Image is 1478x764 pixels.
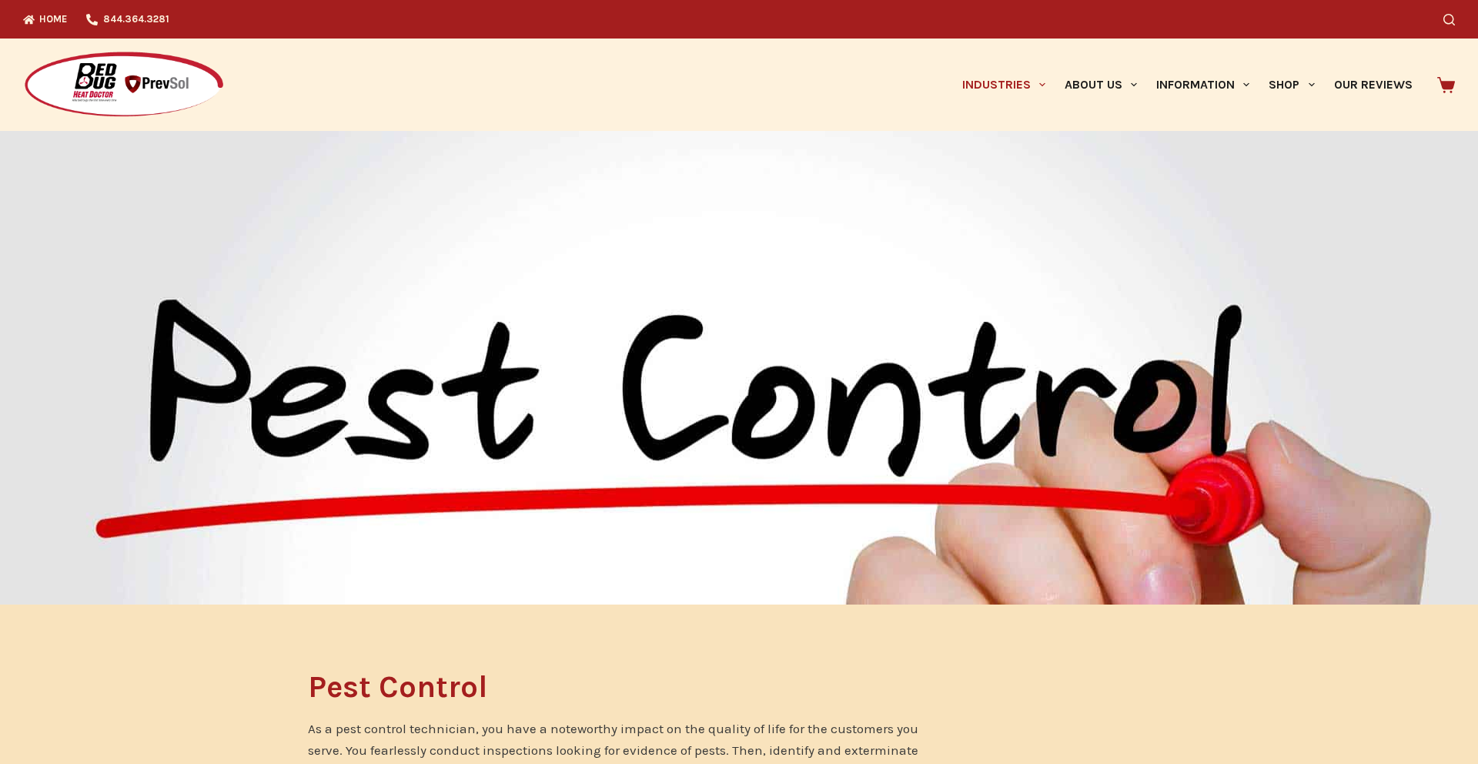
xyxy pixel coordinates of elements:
[1443,14,1455,25] button: Search
[952,39,1422,131] nav: Primary
[1055,39,1146,131] a: About Us
[952,39,1055,131] a: Industries
[1259,39,1324,131] a: Shop
[1324,39,1422,131] a: Our Reviews
[308,672,934,702] h1: Pest Control
[23,51,225,119] img: Prevsol/Bed Bug Heat Doctor
[1147,39,1259,131] a: Information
